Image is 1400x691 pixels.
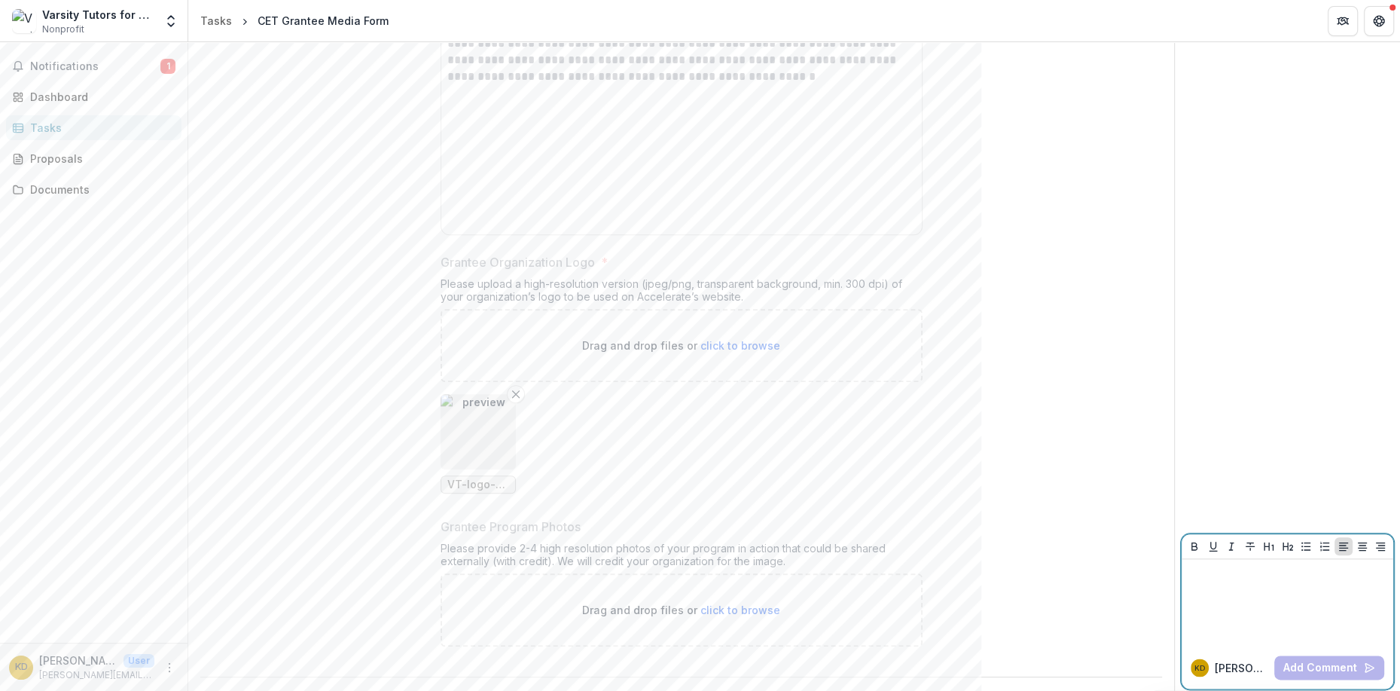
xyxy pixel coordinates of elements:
p: [PERSON_NAME][EMAIL_ADDRESS][PERSON_NAME][DOMAIN_NAME] [39,668,154,682]
a: Tasks [194,10,238,32]
div: Please provide 2-4 high resolution photos of your program in action that could be shared external... [441,542,923,573]
p: User [124,654,154,668]
button: Heading 1 [1260,537,1278,555]
div: Documents [30,182,169,197]
p: [PERSON_NAME] [39,653,117,668]
p: [PERSON_NAME] [1215,660,1268,676]
a: Dashboard [6,84,181,109]
button: Open entity switcher [160,6,181,36]
button: Strike [1241,537,1259,555]
button: Notifications1 [6,54,181,78]
div: Tasks [30,120,169,136]
button: Align Right [1371,537,1389,555]
span: Nonprofit [42,23,84,36]
div: Proposals [30,151,169,167]
p: Grantee Organization Logo [441,253,595,271]
p: Drag and drop files or [582,338,780,353]
button: Align Left [1334,537,1353,555]
button: Get Help [1364,6,1394,36]
div: Please upload a high-resolution version (jpeg/png, transparent background, min. 300 dpi) of your ... [441,277,923,309]
button: Add Comment [1274,656,1384,680]
img: Varsity Tutors for Schools LLC [12,9,36,33]
button: Bullet List [1297,537,1315,555]
div: Remove FilepreviewVT-logo-color-300dpi.png [441,394,516,494]
button: Underline [1204,537,1222,555]
img: preview [441,394,516,469]
div: CET Grantee Media Form [258,13,389,29]
div: Kelly Dean [1194,665,1205,672]
a: Tasks [6,115,181,140]
span: 1 [160,59,175,74]
button: More [160,659,178,677]
span: Notifications [30,60,160,73]
div: Varsity Tutors for Schools LLC [42,7,154,23]
div: Dashboard [30,89,169,105]
div: Tasks [200,13,232,29]
button: Partners [1328,6,1358,36]
p: Grantee Program Photos [441,518,581,536]
nav: breadcrumb [194,10,395,32]
button: Align Center [1353,537,1371,555]
button: Bold [1185,537,1203,555]
a: Proposals [6,146,181,171]
span: click to browse [700,604,780,616]
button: Ordered List [1316,537,1334,555]
button: Italicize [1222,537,1240,555]
span: VT-logo-color-300dpi.png [447,479,509,491]
button: Heading 2 [1279,537,1297,555]
div: Kelly Dean [15,662,28,672]
button: Remove File [507,385,525,403]
a: Documents [6,177,181,202]
span: click to browse [700,339,780,352]
p: Drag and drop files or [582,602,780,618]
